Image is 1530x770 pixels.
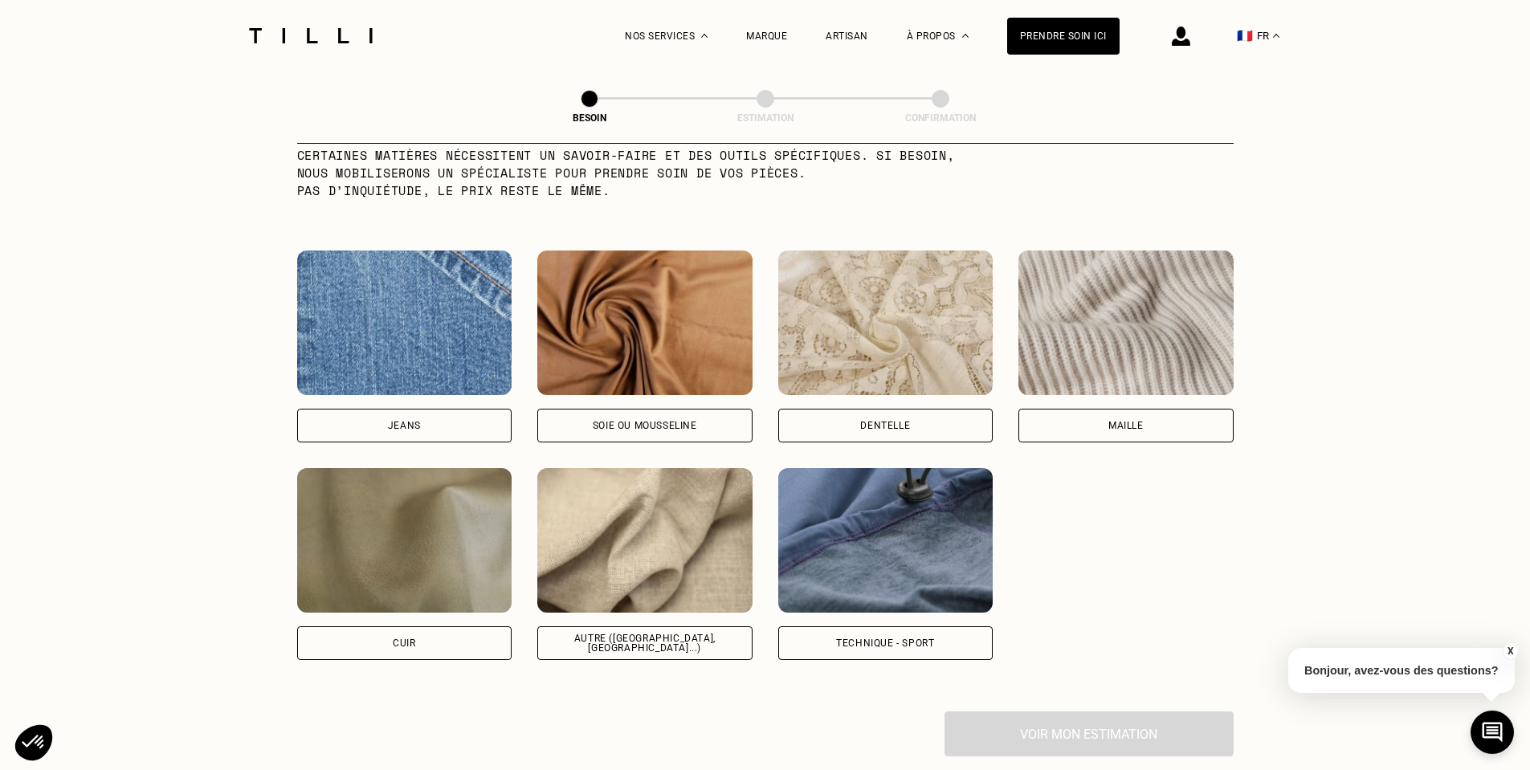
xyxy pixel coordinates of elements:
[297,468,512,613] img: Tilli retouche vos vêtements en Cuir
[1273,34,1279,38] img: menu déroulant
[778,251,993,395] img: Tilli retouche vos vêtements en Dentelle
[1018,251,1234,395] img: Tilli retouche vos vêtements en Maille
[1108,421,1144,430] div: Maille
[1502,642,1518,660] button: X
[1007,18,1120,55] a: Prendre soin ici
[685,112,846,124] div: Estimation
[393,638,415,648] div: Cuir
[537,468,753,613] img: Tilli retouche vos vêtements en Autre (coton, jersey...)
[962,34,969,38] img: Menu déroulant à propos
[297,251,512,395] img: Tilli retouche vos vêtements en Jeans
[860,112,1021,124] div: Confirmation
[860,421,910,430] div: Dentelle
[551,634,739,653] div: Autre ([GEOGRAPHIC_DATA], [GEOGRAPHIC_DATA]...)
[509,112,670,124] div: Besoin
[701,34,708,38] img: Menu déroulant
[297,146,989,199] p: Certaines matières nécessitent un savoir-faire et des outils spécifiques. Si besoin, nous mobilis...
[1237,28,1253,43] span: 🇫🇷
[836,638,934,648] div: Technique - Sport
[826,31,868,42] a: Artisan
[593,421,697,430] div: Soie ou mousseline
[537,251,753,395] img: Tilli retouche vos vêtements en Soie ou mousseline
[778,468,993,613] img: Tilli retouche vos vêtements en Technique - Sport
[388,421,421,430] div: Jeans
[243,28,378,43] img: Logo du service de couturière Tilli
[1172,26,1190,46] img: icône connexion
[746,31,787,42] a: Marque
[1288,648,1515,693] p: Bonjour, avez-vous des questions?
